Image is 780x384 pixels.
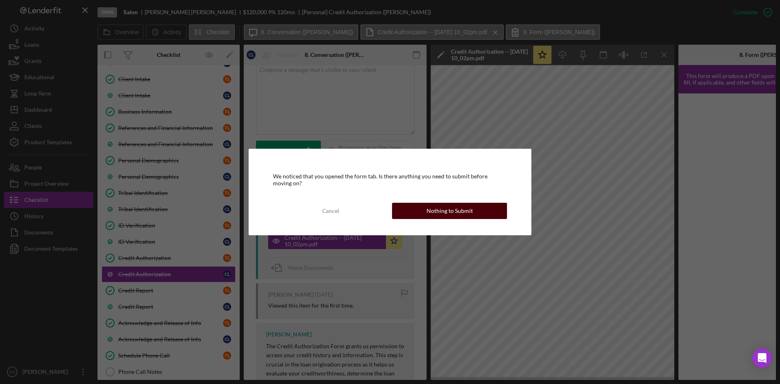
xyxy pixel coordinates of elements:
button: Cancel [273,203,388,219]
button: Nothing to Submit [392,203,507,219]
div: We noticed that you opened the form tab. Is there anything you need to submit before moving on? [273,173,507,186]
div: Cancel [322,203,339,219]
div: Nothing to Submit [427,203,473,219]
div: Open Intercom Messenger [752,348,772,368]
